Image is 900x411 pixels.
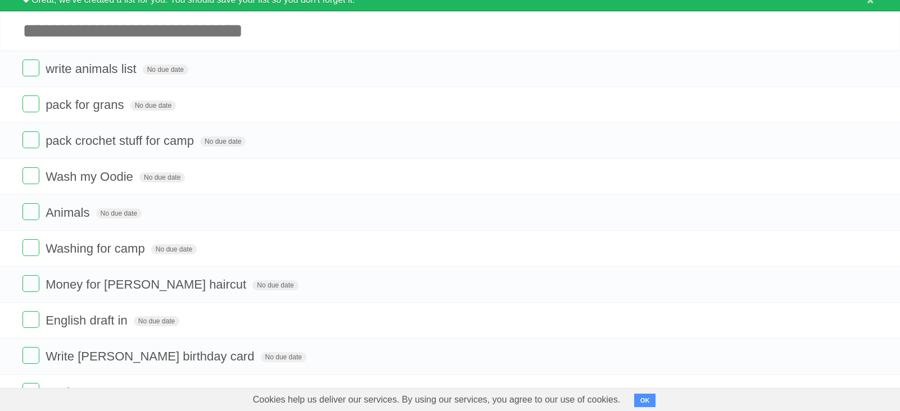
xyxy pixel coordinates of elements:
[22,60,39,76] label: Done
[130,101,176,111] span: No due date
[46,277,249,291] span: Money for [PERSON_NAME] haircut
[46,349,257,363] span: Write [PERSON_NAME] birthday card
[96,208,142,218] span: No due date
[242,389,632,411] span: Cookies help us deliver our services. By using our services, you agree to our use of cookies.
[143,65,188,75] span: No due date
[46,134,197,148] span: pack crochet stuff for camp
[22,275,39,292] label: Done
[634,394,656,407] button: OK
[22,347,39,364] label: Done
[151,244,197,254] span: No due date
[261,352,306,362] span: No due date
[252,280,298,290] span: No due date
[22,95,39,112] label: Done
[46,241,147,255] span: Washing for camp
[134,316,179,326] span: No due date
[46,205,92,220] span: Animals
[22,203,39,220] label: Done
[46,170,136,184] span: Wash my Oodie
[46,385,140,399] span: Pack Annas EPs
[22,239,39,256] label: Done
[22,131,39,148] label: Done
[22,383,39,400] label: Done
[139,172,185,182] span: No due date
[22,311,39,328] label: Done
[46,98,126,112] span: pack for grans
[46,62,139,76] span: write animals list
[22,167,39,184] label: Done
[200,136,246,147] span: No due date
[46,313,130,327] span: English draft in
